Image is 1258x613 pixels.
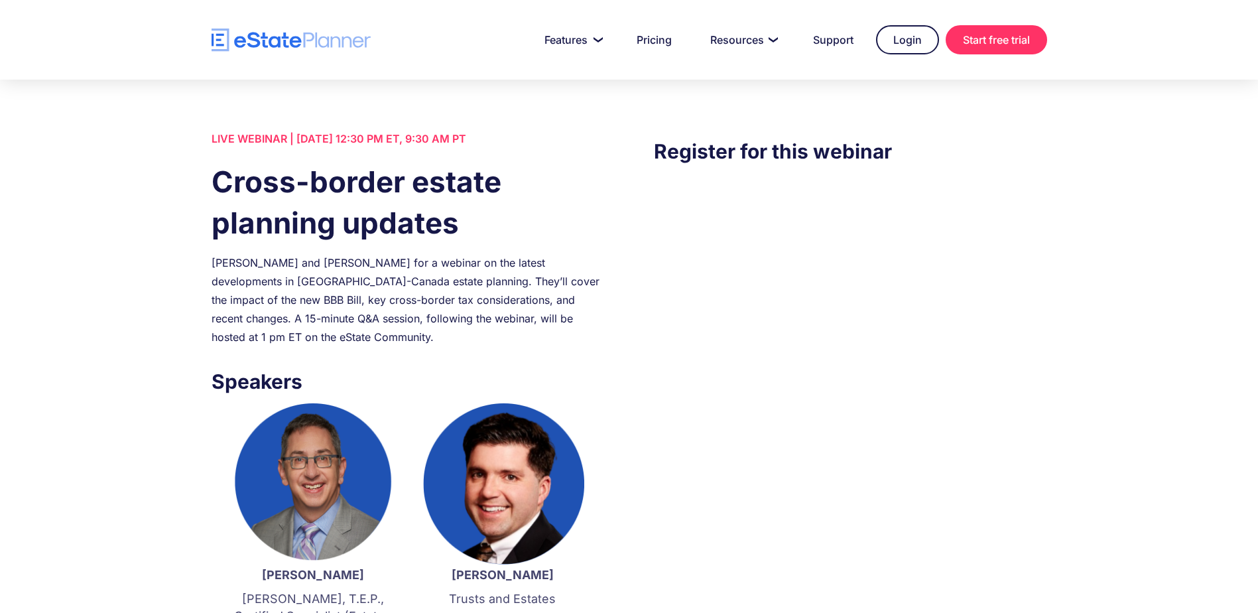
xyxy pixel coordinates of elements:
[212,29,371,52] a: home
[421,590,584,608] p: Trusts and Estates
[621,27,688,53] a: Pricing
[654,136,1046,167] h3: Register for this webinar
[212,161,604,243] h1: Cross-border estate planning updates
[262,568,364,582] strong: [PERSON_NAME]
[212,253,604,346] div: [PERSON_NAME] and [PERSON_NAME] for a webinar on the latest developments in [GEOGRAPHIC_DATA]-Can...
[694,27,790,53] a: Resources
[529,27,614,53] a: Features
[946,25,1047,54] a: Start free trial
[876,25,939,54] a: Login
[797,27,869,53] a: Support
[452,568,554,582] strong: [PERSON_NAME]
[212,366,604,397] h3: Speakers
[212,129,604,148] div: LIVE WEBINAR | [DATE] 12:30 PM ET, 9:30 AM PT
[654,193,1046,293] iframe: Form 0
